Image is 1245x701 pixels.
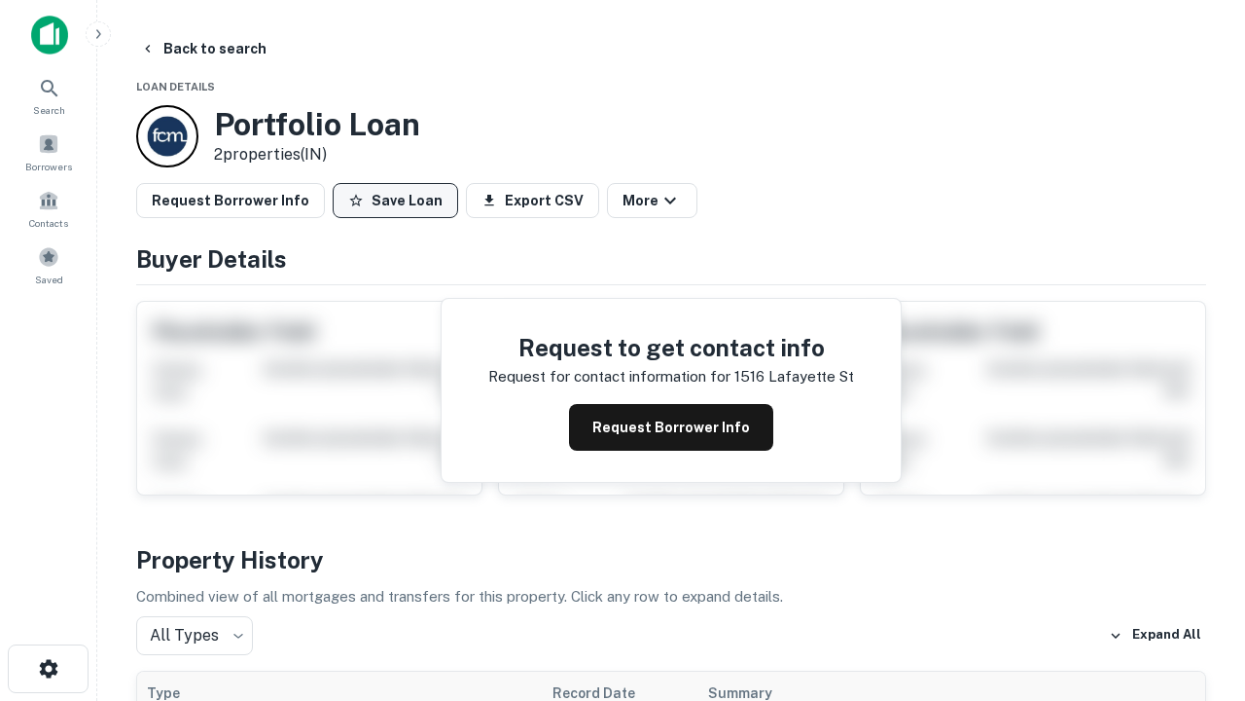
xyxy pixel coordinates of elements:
h4: Property History [136,542,1206,577]
img: capitalize-icon.png [31,16,68,55]
h4: Buyer Details [136,241,1206,277]
p: 2 properties (IN) [214,143,420,166]
a: Saved [6,239,91,291]
button: Expand All [1104,621,1206,650]
button: Request Borrower Info [569,404,773,451]
div: All Types [136,616,253,655]
p: Request for contact information for [488,365,730,388]
span: Loan Details [136,81,215,92]
button: More [607,183,697,218]
button: Back to search [132,31,274,66]
button: Save Loan [333,183,458,218]
span: Saved [35,272,63,287]
button: Export CSV [466,183,599,218]
iframe: Chat Widget [1148,483,1245,576]
h4: Request to get contact info [488,330,854,365]
a: Search [6,69,91,122]
button: Request Borrower Info [136,183,325,218]
a: Contacts [6,182,91,235]
span: Search [33,102,65,118]
p: 1516 lafayette st [734,365,854,388]
span: Borrowers [25,159,72,174]
h3: Portfolio Loan [214,106,420,143]
p: Combined view of all mortgages and transfers for this property. Click any row to expand details. [136,585,1206,609]
a: Borrowers [6,126,91,178]
span: Contacts [29,215,68,231]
